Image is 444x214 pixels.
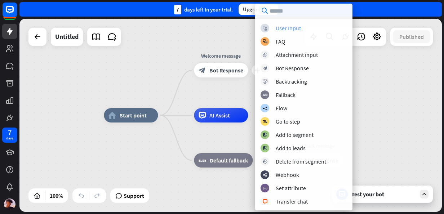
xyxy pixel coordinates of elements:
i: block_bot_response [199,67,206,74]
div: User Input [276,24,301,32]
button: Open LiveChat chat widget [6,3,27,24]
i: block_faq [263,39,267,44]
div: Delete from segment [276,158,326,165]
a: 7 days [2,128,17,143]
div: Set attribute [276,184,306,192]
div: Bot Response [276,64,309,72]
div: Upgrade now [239,4,278,15]
button: Published [393,30,430,43]
i: home_2 [108,112,116,119]
div: FAQ [276,38,285,45]
div: Welcome message [188,52,253,59]
div: 7 [174,5,181,14]
div: Add to segment [276,131,314,138]
span: Bot Response [209,67,243,74]
div: Flow [276,104,287,112]
div: Fallback [276,91,296,98]
div: days [6,136,13,141]
i: webhooks [263,173,267,177]
i: block_add_to_segment [262,133,267,137]
i: plus [254,68,260,73]
i: block_set_attribute [263,186,267,191]
span: Start point [120,112,147,119]
div: Go to step [276,118,300,125]
i: block_user_input [263,26,267,31]
i: block_add_to_segment [262,146,267,151]
div: Untitled [55,28,79,46]
div: Attachment input [276,51,318,58]
i: block_fallback [263,93,267,97]
i: block_attachment [263,53,267,57]
div: Backtracking [276,78,307,85]
i: block_bot_response [263,66,267,71]
div: days left in your trial. [174,5,233,14]
div: Transfer chat [276,198,308,205]
span: Default fallback [210,157,248,164]
i: builder_tree [262,106,267,111]
div: 100% [48,190,65,201]
div: 7 [8,129,12,136]
div: Webhook [276,171,299,178]
i: block_backtracking [263,79,267,84]
div: Add to leads [276,144,306,152]
i: block_goto [262,119,267,124]
div: Test your bot [351,191,416,198]
span: AI Assist [209,112,230,119]
i: block_livechat [262,199,268,204]
i: block_delete_from_segment [263,159,267,164]
i: block_fallback [199,157,206,164]
span: Support [124,190,144,201]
